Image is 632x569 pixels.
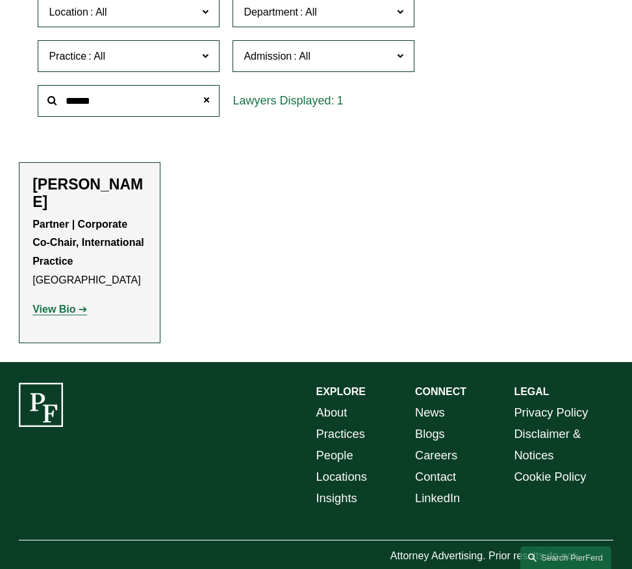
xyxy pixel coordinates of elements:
a: Cookie Policy [514,466,586,487]
span: Location [49,6,88,18]
span: Practice [49,51,86,62]
strong: Partner | Corporate [32,219,127,230]
a: Contact [415,466,456,487]
a: People [316,444,353,466]
a: Search this site [520,546,611,569]
a: News [415,402,445,423]
a: About [316,402,348,423]
p: [GEOGRAPHIC_DATA] [32,215,147,290]
strong: LEGAL [514,386,549,397]
strong: EXPLORE [316,386,366,397]
a: Insights [316,487,357,509]
a: Blogs [415,423,445,444]
span: Department [244,6,298,18]
a: View Bio [32,304,87,315]
h2: [PERSON_NAME] [32,176,147,212]
a: Locations [316,466,367,487]
a: LinkedIn [415,487,460,509]
strong: Co-Chair, International Practice [32,237,147,267]
span: 1 [336,94,343,107]
span: Admission [244,51,292,62]
a: Practices [316,423,365,444]
strong: CONNECT [415,386,466,397]
a: Privacy Policy [514,402,588,423]
strong: View Bio [32,304,75,315]
a: Careers [415,444,457,466]
a: Disclaimer & Notices [514,423,613,466]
